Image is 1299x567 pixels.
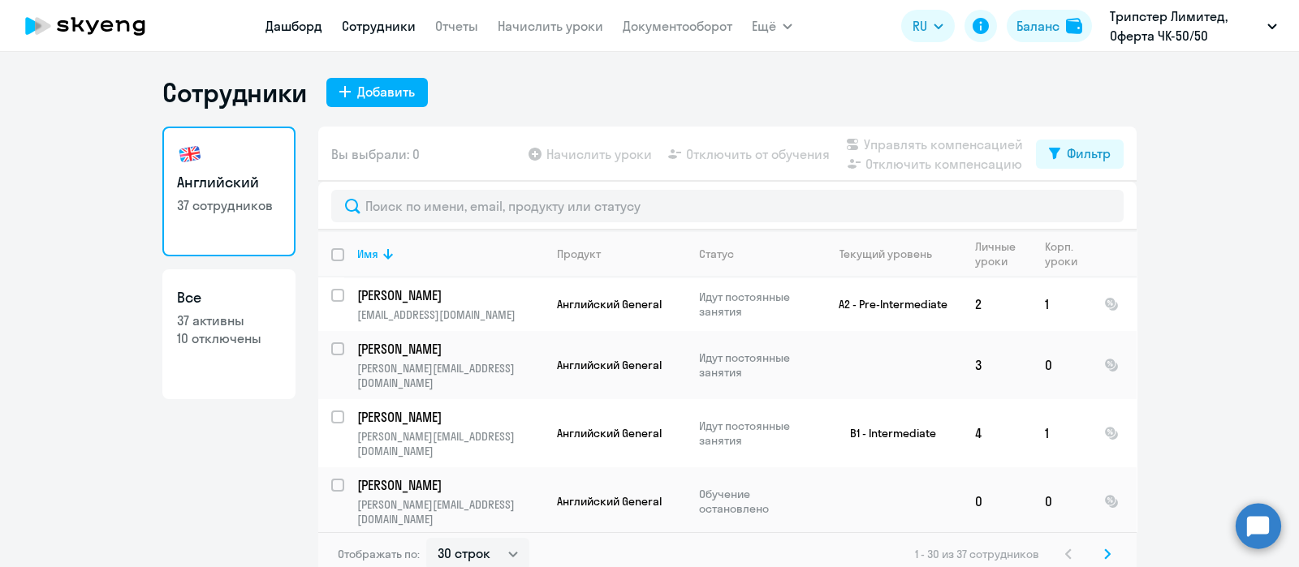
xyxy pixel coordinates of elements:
[1036,140,1124,169] button: Фильтр
[1110,6,1261,45] p: Трипстер Лимитед, Оферта ЧК-50/50
[1066,18,1082,34] img: balance
[357,286,541,304] p: [PERSON_NAME]
[1102,6,1285,45] button: Трипстер Лимитед, Оферта ЧК-50/50
[752,10,792,42] button: Ещё
[824,247,961,261] div: Текущий уровень
[265,18,322,34] a: Дашборд
[357,286,543,304] a: [PERSON_NAME]
[162,269,296,399] a: Все37 активны10 отключены
[1032,331,1091,399] td: 0
[975,239,1031,268] div: Личные уроки
[1016,16,1059,36] div: Баланс
[1045,239,1080,268] div: Корп. уроки
[162,76,307,109] h1: Сотрудники
[326,78,428,107] button: Добавить
[962,277,1032,331] td: 2
[357,82,415,101] div: Добавить
[177,172,281,193] h3: Английский
[1032,467,1091,535] td: 0
[962,331,1032,399] td: 3
[177,141,203,167] img: english
[342,18,416,34] a: Сотрудники
[699,350,810,380] p: Идут постоянные занятия
[839,247,932,261] div: Текущий уровень
[357,361,543,390] p: [PERSON_NAME][EMAIL_ADDRESS][DOMAIN_NAME]
[557,247,601,261] div: Продукт
[338,547,420,561] span: Отображать по:
[811,399,962,467] td: B1 - Intermediate
[557,426,662,440] span: Английский General
[357,476,541,494] p: [PERSON_NAME]
[1067,144,1111,163] div: Фильтр
[1007,10,1092,42] button: Балансbalance
[357,340,541,358] p: [PERSON_NAME]
[331,144,420,164] span: Вы выбрали: 0
[177,196,281,214] p: 37 сотрудников
[557,358,662,372] span: Английский General
[357,408,543,426] a: [PERSON_NAME]
[557,297,662,311] span: Английский General
[1032,399,1091,467] td: 1
[557,247,685,261] div: Продукт
[357,247,378,261] div: Имя
[699,487,810,516] p: Обучение остановлено
[162,127,296,256] a: Английский37 сотрудников
[357,497,543,526] p: [PERSON_NAME][EMAIL_ADDRESS][DOMAIN_NAME]
[357,307,543,322] p: [EMAIL_ADDRESS][DOMAIN_NAME]
[177,287,281,308] h3: Все
[623,18,732,34] a: Документооборот
[177,329,281,347] p: 10 отключены
[699,247,734,261] div: Статус
[962,399,1032,467] td: 4
[975,239,1021,268] div: Личные уроки
[498,18,603,34] a: Начислить уроки
[915,547,1039,561] span: 1 - 30 из 37 сотрудников
[1032,277,1091,331] td: 1
[752,16,776,36] span: Ещё
[962,467,1032,535] td: 0
[699,247,810,261] div: Статус
[177,311,281,329] p: 37 активны
[357,476,543,494] a: [PERSON_NAME]
[811,277,962,331] td: A2 - Pre-Intermediate
[1045,239,1090,268] div: Корп. уроки
[699,290,810,319] p: Идут постоянные занятия
[435,18,478,34] a: Отчеты
[699,419,810,448] p: Идут постоянные занятия
[357,340,543,358] a: [PERSON_NAME]
[357,429,543,458] p: [PERSON_NAME][EMAIL_ADDRESS][DOMAIN_NAME]
[557,494,662,509] span: Английский General
[901,10,955,42] button: RU
[357,247,543,261] div: Имя
[357,408,541,426] p: [PERSON_NAME]
[913,16,927,36] span: RU
[331,190,1124,222] input: Поиск по имени, email, продукту или статусу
